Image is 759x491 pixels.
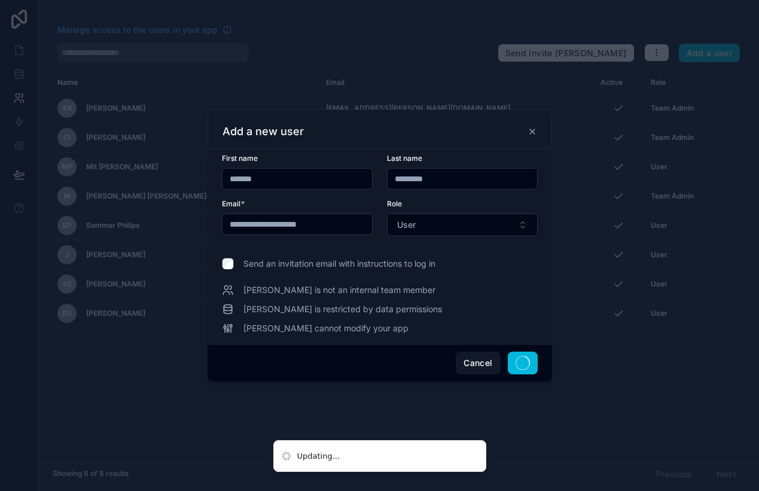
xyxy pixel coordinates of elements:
[222,124,304,139] h3: Add a new user
[456,352,500,374] button: Cancel
[397,219,416,231] span: User
[243,303,442,315] span: [PERSON_NAME] is restricted by data permissions
[243,322,409,334] span: [PERSON_NAME] cannot modify your app
[222,199,240,208] span: Email
[222,154,258,163] span: First name
[297,450,340,462] div: Updating...
[243,284,435,296] span: [PERSON_NAME] is not an internal team member
[387,214,538,236] button: Select Button
[387,154,422,163] span: Last name
[387,199,402,208] span: Role
[243,258,435,270] span: Send an invitation email with instructions to log in
[222,258,234,270] input: Send an invitation email with instructions to log in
